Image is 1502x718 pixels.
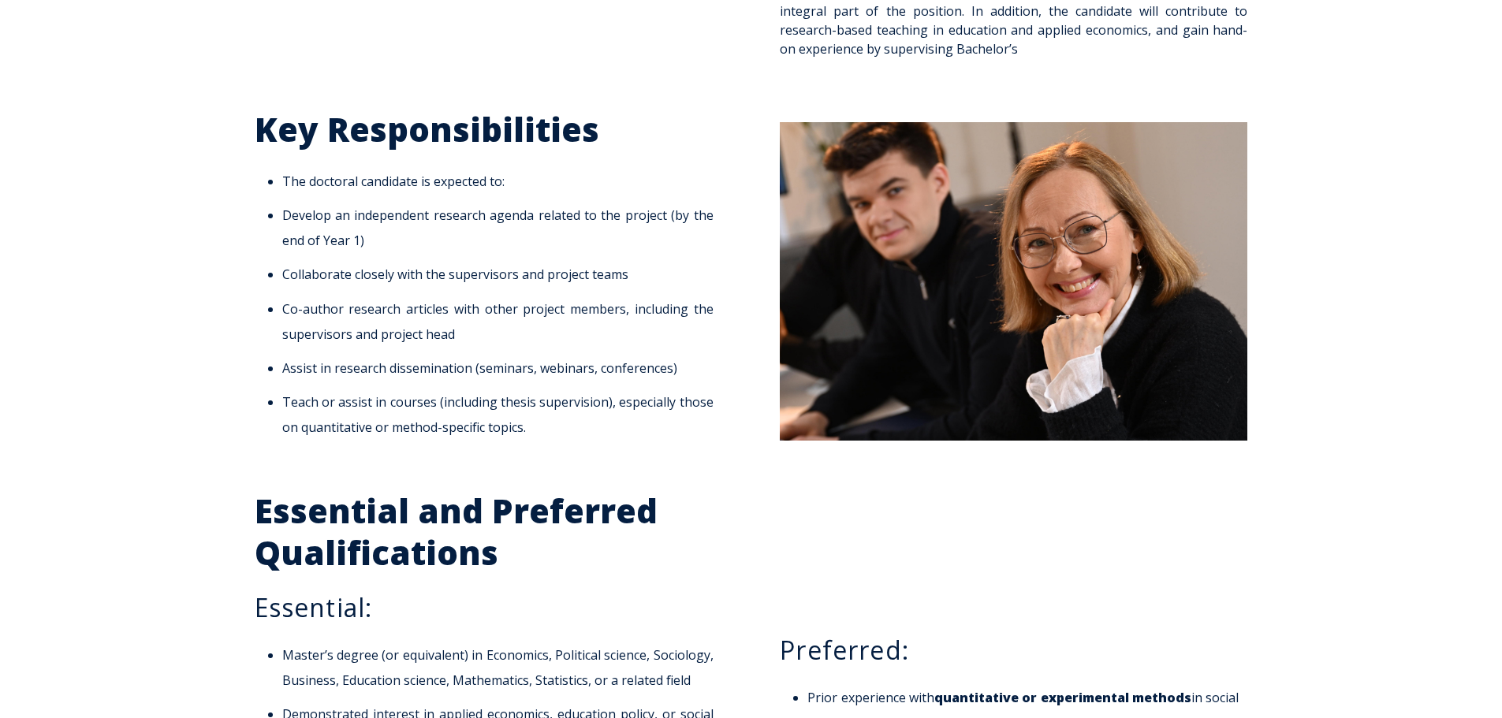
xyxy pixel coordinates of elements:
[934,689,1191,706] strong: quantitative or experimental methods
[282,355,714,381] li: Assist in research dissemination (seminars, webinars, conferences)
[282,262,714,287] li: Collaborate closely with the supervisors and project teams
[255,592,722,623] h3: Essential:
[780,634,1247,666] h3: Preferred:
[255,109,722,151] h2: Key Responsibilities
[255,490,722,573] h2: Essential and Preferred Qualifications
[282,169,714,194] li: The doctoral candidate is expected to:
[282,296,714,347] li: Co-author research articles with other project members, including the supervisors and project head
[282,203,714,253] li: Develop an independent research agenda related to the project (by the end of Year 1)
[282,389,714,440] li: Teach or assist in courses (including thesis supervision), especially those on quantitative or me...
[780,122,1247,441] img: uudiskiri 3
[282,642,714,693] li: Master’s degree (or equivalent) in Economics, Political science, Sociology, Business, Education s...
